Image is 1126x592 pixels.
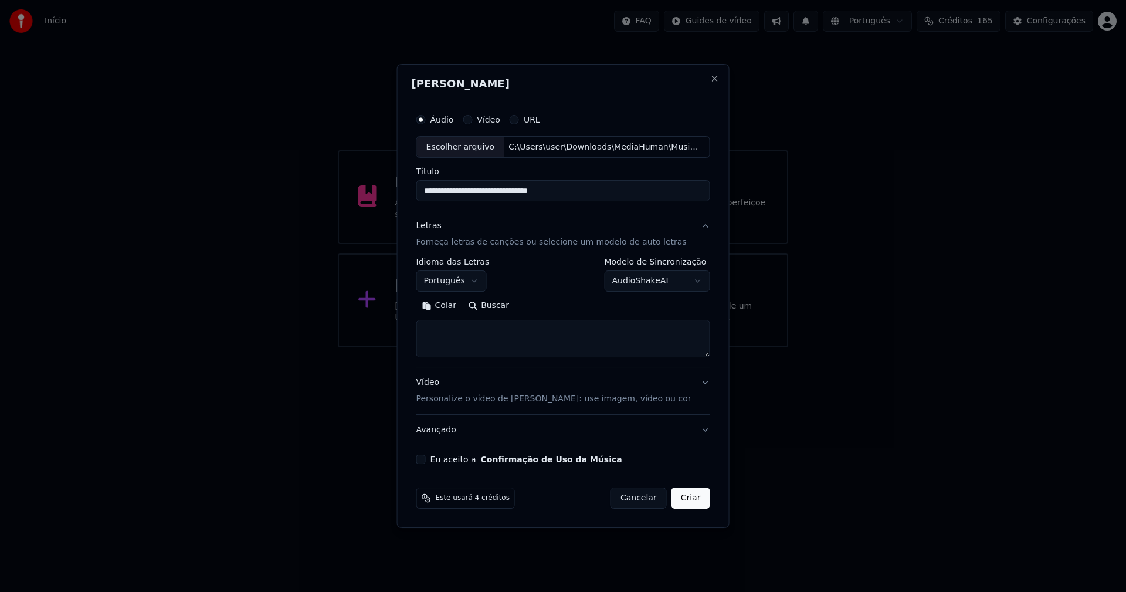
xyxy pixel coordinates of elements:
[416,221,442,232] div: Letras
[416,393,691,405] p: Personalize o vídeo de [PERSON_NAME]: use imagem, vídeo ou cor
[671,488,710,509] button: Criar
[416,211,710,258] button: LetrasForneça letras de canções ou selecione um modelo de auto letras
[416,415,710,445] button: Avançado
[412,79,715,89] h2: [PERSON_NAME]
[430,116,454,124] label: Áudio
[416,368,710,415] button: VídeoPersonalize o vídeo de [PERSON_NAME]: use imagem, vídeo ou cor
[416,168,710,176] label: Título
[611,488,667,509] button: Cancelar
[416,258,710,367] div: LetrasForneça letras de canções ou selecione um modelo de auto letras
[604,258,710,266] label: Modelo de Sincronização
[504,141,703,153] div: C:\Users\user\Downloads\MediaHuman\Music\Banda Danúbio Azul - Quem Ama Cuida.mp3
[462,297,515,316] button: Buscar
[416,377,691,405] div: Vídeo
[416,258,490,266] label: Idioma das Letras
[436,493,510,503] span: Este usará 4 créditos
[417,137,504,158] div: Escolher arquivo
[477,116,500,124] label: Vídeo
[416,297,463,316] button: Colar
[430,455,622,464] label: Eu aceito a
[416,237,687,249] p: Forneça letras de canções ou selecione um modelo de auto letras
[524,116,540,124] label: URL
[481,455,622,464] button: Eu aceito a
